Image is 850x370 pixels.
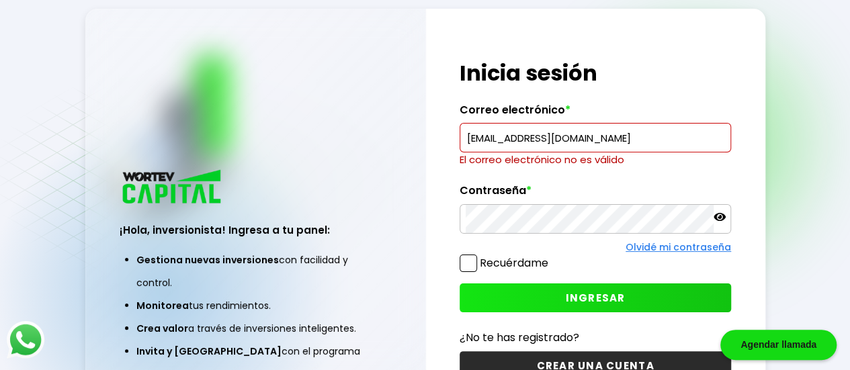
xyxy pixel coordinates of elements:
[460,57,731,89] h1: Inicia sesión
[460,283,731,312] button: INGRESAR
[136,317,374,340] li: a través de inversiones inteligentes.
[480,255,548,271] label: Recuérdame
[626,240,731,254] a: Olvidé mi contraseña
[120,168,226,207] img: logo_wortev_capital
[136,344,282,358] span: Invita y [GEOGRAPHIC_DATA]
[566,291,626,305] span: INGRESAR
[136,248,374,294] li: con facilidad y control.
[466,124,725,152] input: hola@wortev.capital
[7,321,44,359] img: logos_whatsapp-icon.242b2217.svg
[120,222,391,238] h3: ¡Hola, inversionista! Ingresa a tu panel:
[460,103,731,124] label: Correo electrónico
[136,322,188,335] span: Crea valor
[136,294,374,317] li: tus rendimientos.
[460,152,731,167] p: El correo electrónico no es válido
[460,329,731,346] p: ¿No te has registrado?
[460,184,731,204] label: Contraseña
[136,253,279,267] span: Gestiona nuevas inversiones
[136,299,189,312] span: Monitorea
[720,330,837,360] div: Agendar llamada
